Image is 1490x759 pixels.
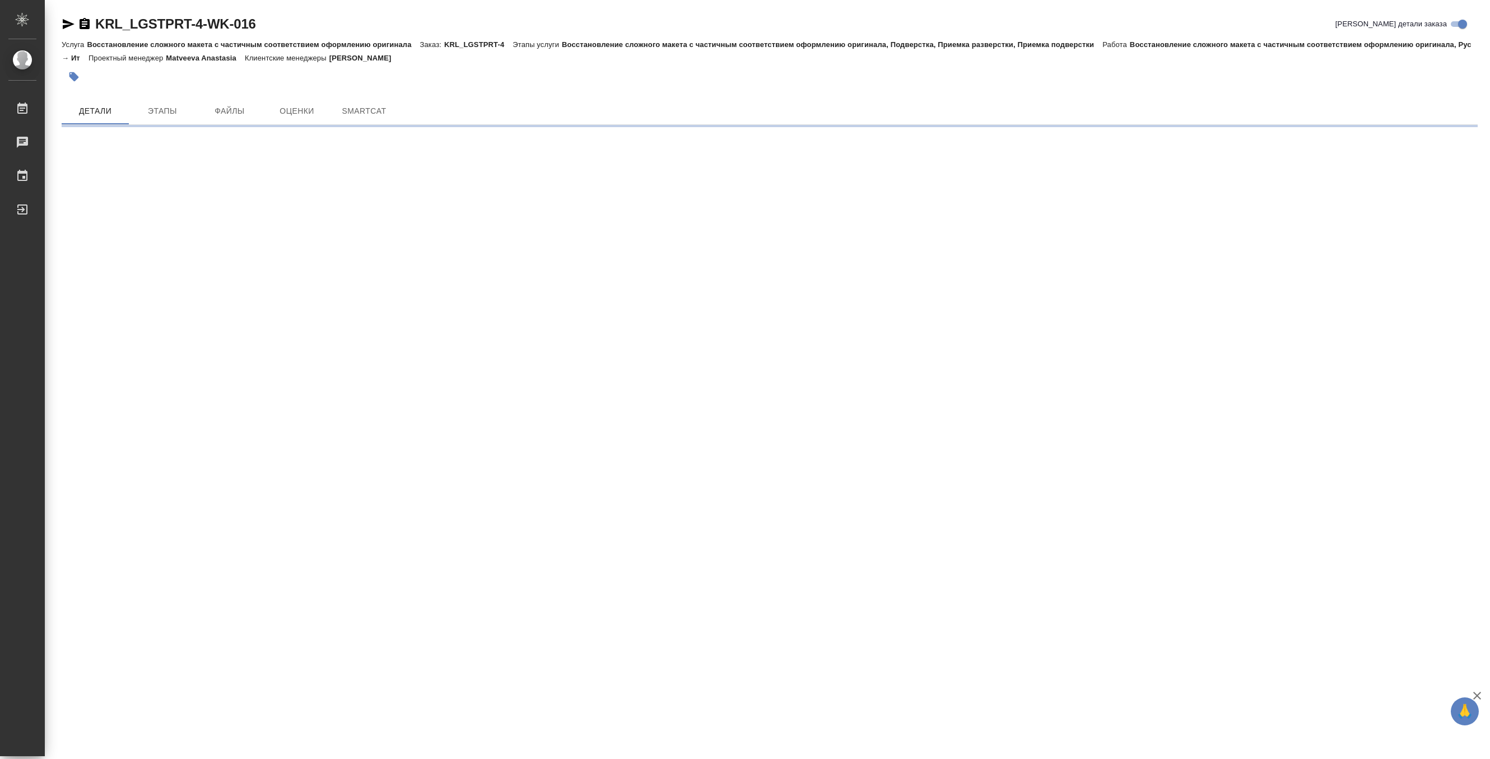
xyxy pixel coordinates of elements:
p: Проектный менеджер [89,54,166,62]
button: Скопировать ссылку [78,17,91,31]
span: SmartCat [337,104,391,118]
span: Этапы [136,104,189,118]
p: [PERSON_NAME] [329,54,400,62]
p: KRL_LGSTPRT-4 [444,40,513,49]
a: KRL_LGSTPRT-4-WK-016 [95,16,256,31]
span: Детали [68,104,122,118]
p: Восстановление сложного макета с частичным соответствием оформлению оригинала, Подверстка, Приемк... [562,40,1102,49]
button: Скопировать ссылку для ЯМессенджера [62,17,75,31]
span: [PERSON_NAME] детали заказа [1335,18,1447,30]
p: Клиентские менеджеры [245,54,329,62]
p: Восстановление сложного макета с частичным соответствием оформлению оригинала [87,40,420,49]
span: 🙏 [1455,700,1474,723]
p: Matveeva Anastasia [166,54,245,62]
p: Работа [1102,40,1130,49]
span: Файлы [203,104,257,118]
p: Заказ: [420,40,444,49]
button: 🙏 [1451,697,1479,725]
button: Добавить тэг [62,64,86,89]
p: Этапы услуги [513,40,562,49]
p: Услуга [62,40,87,49]
span: Оценки [270,104,324,118]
